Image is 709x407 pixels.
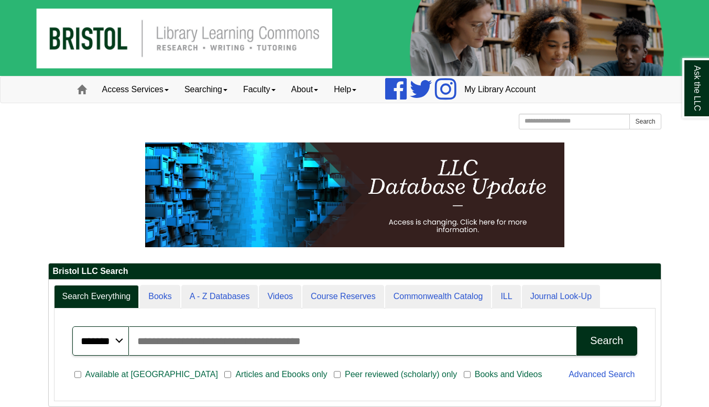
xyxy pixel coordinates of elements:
a: Faculty [235,76,283,103]
a: Journal Look-Up [522,285,600,309]
a: Course Reserves [302,285,384,309]
input: Peer reviewed (scholarly) only [334,370,341,379]
a: Search Everything [54,285,139,309]
a: My Library Account [456,76,543,103]
span: Articles and Ebooks only [231,368,331,381]
a: Help [326,76,364,103]
div: Search [590,335,623,347]
span: Available at [GEOGRAPHIC_DATA] [81,368,222,381]
a: ILL [492,285,520,309]
a: Searching [177,76,235,103]
a: About [283,76,326,103]
button: Search [629,114,661,129]
a: Access Services [94,76,177,103]
button: Search [576,326,637,356]
input: Available at [GEOGRAPHIC_DATA] [74,370,81,379]
span: Books and Videos [471,368,547,381]
img: HTML tutorial [145,142,564,247]
h2: Bristol LLC Search [49,263,661,280]
a: A - Z Databases [181,285,258,309]
a: Advanced Search [569,370,635,379]
input: Articles and Ebooks only [224,370,231,379]
a: Commonwealth Catalog [385,285,492,309]
span: Peer reviewed (scholarly) only [341,368,461,381]
a: Books [140,285,180,309]
input: Books and Videos [464,370,471,379]
a: Videos [259,285,301,309]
